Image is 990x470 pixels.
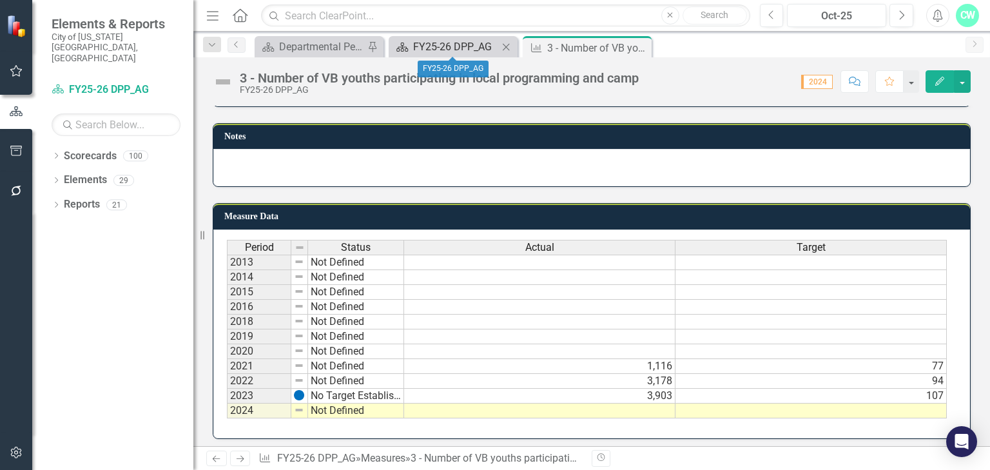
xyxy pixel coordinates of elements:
td: Not Defined [308,300,404,315]
td: Not Defined [308,329,404,344]
div: » » [258,451,582,466]
a: Elements [64,173,107,188]
a: FY25-26 DPP_AG [52,83,180,97]
a: FY25-26 DPP_AG [392,39,498,55]
img: 8DAGhfEEPCf229AAAAAElFTkSuQmCC [294,316,304,326]
a: Departmental Performance Plans [258,39,364,55]
div: 29 [113,175,134,186]
div: Departmental Performance Plans [279,39,364,55]
td: 3,178 [404,374,675,389]
div: 3 - Number of VB youths participating in local programming and camp [240,71,639,85]
div: Oct-25 [791,8,882,24]
img: 8DAGhfEEPCf229AAAAAElFTkSuQmCC [294,301,304,311]
img: 8DAGhfEEPCf229AAAAAElFTkSuQmCC [294,271,304,282]
small: City of [US_STATE][GEOGRAPHIC_DATA], [GEOGRAPHIC_DATA] [52,32,180,63]
img: 8DAGhfEEPCf229AAAAAElFTkSuQmCC [294,346,304,356]
div: FY25-26 DPP_AG [413,39,498,55]
td: 3,903 [404,389,675,404]
td: Not Defined [308,315,404,329]
td: 77 [675,359,947,374]
td: 2019 [227,329,291,344]
td: 2016 [227,300,291,315]
td: 107 [675,389,947,404]
span: Target [797,242,826,253]
span: 2024 [801,75,833,89]
div: 21 [106,199,127,210]
div: 3 - Number of VB youths participating in local programming and camp [411,452,730,464]
img: 8DAGhfEEPCf229AAAAAElFTkSuQmCC [294,360,304,371]
div: FY25-26 DPP_AG [418,61,489,77]
td: 2018 [227,315,291,329]
td: Not Defined [308,404,404,418]
h3: Measure Data [224,211,964,221]
div: 3 - Number of VB youths participating in local programming and camp [547,40,648,56]
td: 1,116 [404,359,675,374]
span: Elements & Reports [52,16,180,32]
td: 2015 [227,285,291,300]
td: Not Defined [308,285,404,300]
img: 8DAGhfEEPCf229AAAAAElFTkSuQmCC [294,375,304,386]
span: Period [245,242,274,253]
img: Not Defined [213,72,233,92]
div: Open Intercom Messenger [946,426,977,457]
img: ClearPoint Strategy [6,14,29,37]
td: Not Defined [308,374,404,389]
td: 2022 [227,374,291,389]
div: FY25-26 DPP_AG [240,85,639,95]
button: CW [956,4,979,27]
h3: Notes [224,132,964,141]
a: Reports [64,197,100,212]
a: Measures [361,452,405,464]
input: Search Below... [52,113,180,136]
img: 8DAGhfEEPCf229AAAAAElFTkSuQmCC [295,242,305,253]
td: 94 [675,374,947,389]
td: 2013 [227,255,291,270]
td: 2021 [227,359,291,374]
td: Not Defined [308,344,404,359]
span: Search [701,10,728,20]
td: Not Defined [308,359,404,374]
a: Scorecards [64,149,117,164]
img: 8DAGhfEEPCf229AAAAAElFTkSuQmCC [294,405,304,415]
span: Status [341,242,371,253]
td: Not Defined [308,270,404,285]
img: 8DAGhfEEPCf229AAAAAElFTkSuQmCC [294,331,304,341]
img: GeZV8difwvHaIfGJQV7AeSNV0AAAAASUVORK5CYII= [294,390,304,400]
input: Search ClearPoint... [261,5,750,27]
td: Not Defined [308,255,404,270]
img: 8DAGhfEEPCf229AAAAAElFTkSuQmCC [294,286,304,297]
a: FY25-26 DPP_AG [277,452,356,464]
td: 2023 [227,389,291,404]
td: 2014 [227,270,291,285]
span: Actual [525,242,554,253]
td: No Target Established [308,389,404,404]
img: 8DAGhfEEPCf229AAAAAElFTkSuQmCC [294,257,304,267]
td: 2020 [227,344,291,359]
td: 2024 [227,404,291,418]
button: Oct-25 [787,4,886,27]
button: Search [683,6,747,24]
div: 100 [123,150,148,161]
